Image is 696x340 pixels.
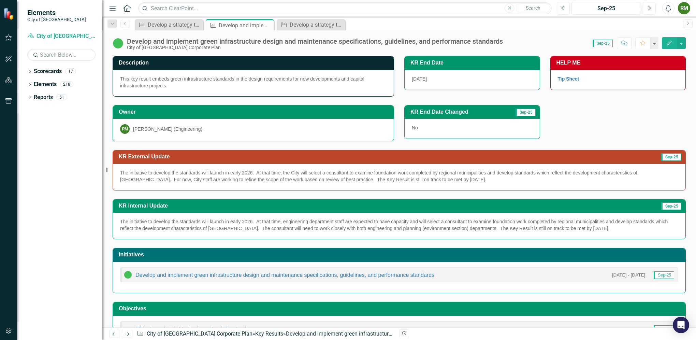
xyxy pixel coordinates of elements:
[654,271,674,279] span: Sep-25
[119,306,682,312] h3: Objectives
[124,325,132,333] img: Not Defined
[290,20,343,29] div: Develop a strategy to manage the health of the [PERSON_NAME] Creek system
[526,5,540,11] span: Search
[278,20,343,29] a: Develop a strategy to manage the health of the [PERSON_NAME] Creek system
[137,330,394,338] div: » »
[661,202,681,210] span: Sep-25
[255,330,283,337] a: Key Results
[65,69,76,74] div: 17
[34,94,53,101] a: Reports
[119,252,682,258] h3: Initiatives
[124,271,132,279] img: In Progress
[412,76,427,82] span: [DATE]
[34,81,57,88] a: Elements
[410,60,536,66] h3: KR End Date
[27,32,96,40] a: City of [GEOGRAPHIC_DATA] Corporate Plan
[56,94,67,100] div: 51
[120,124,130,134] div: RM
[119,109,390,115] h3: Owner
[678,2,690,14] button: RM
[556,60,682,66] h3: HELP ME
[558,76,579,82] a: Tip Sheet
[119,154,519,160] h3: KR External Update
[410,109,503,115] h3: KR End Date Changed
[574,4,639,13] div: Sep-25
[612,272,646,278] small: [DATE] - [DATE]
[571,2,641,14] button: Sep-25
[412,125,418,130] span: No
[219,21,272,30] div: Develop and implement green infrastructure design and maintenance specifications, guidelines, and...
[3,8,15,20] img: ClearPoint Strategy
[27,9,86,17] span: Elements
[127,38,503,45] div: Develop and implement green infrastructure design and maintenance specifications, guidelines, and...
[147,330,252,337] a: City of [GEOGRAPHIC_DATA] Corporate Plan
[120,218,678,232] p: The initiative to develop the standards will launch in early 2026. At that time, engineering depa...
[27,17,86,22] small: City of [GEOGRAPHIC_DATA]
[119,203,514,209] h3: KR Internal Update
[133,126,202,132] div: [PERSON_NAME] (Engineering)
[120,169,678,183] p: The initiative to develop the standards will launch in early 2026. At that time, the City will se...
[148,20,201,29] div: Develop a strategy to manage the health of the [PERSON_NAME] Creek system
[135,272,434,278] a: Develop and implement green infrastructure design and maintenance specifications, guidelines, and...
[27,49,96,61] input: Search Below...
[661,153,681,161] span: Sep-25
[119,60,390,66] h3: Description
[593,40,613,47] span: Sep-25
[120,76,364,88] span: This key result embeds green infrastructure standards in the design requirements for new developm...
[673,317,689,333] div: Open Intercom Messenger
[286,330,583,337] div: Develop and implement green infrastructure design and maintenance specifications, guidelines, and...
[34,68,62,75] a: Scorecards
[654,325,674,333] span: Sep-25
[113,38,124,49] img: In Progress
[516,109,536,116] span: Sep-25
[60,82,73,87] div: 218
[127,45,503,50] div: City of [GEOGRAPHIC_DATA] Corporate Plan
[136,20,201,29] a: Develop a strategy to manage the health of the [PERSON_NAME] Creek system
[138,2,552,14] input: Search ClearPoint...
[516,3,550,13] button: Search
